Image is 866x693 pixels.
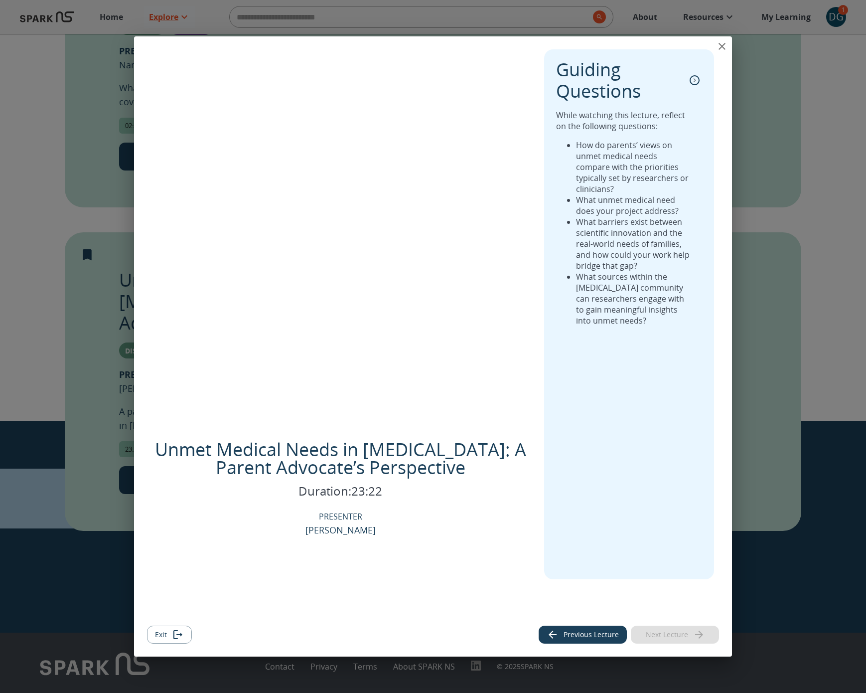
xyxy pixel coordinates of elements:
[556,59,679,102] p: Guiding Questions
[147,626,192,644] button: Exit
[712,36,732,56] button: close
[576,216,692,271] li: What barriers exist between scientific innovation and the real-world needs of families, and how c...
[556,110,692,132] p: While watching this lecture, reflect on the following questions:
[576,271,692,326] li: What sources within the [MEDICAL_DATA] community can researchers engage with to gain meaningful i...
[576,194,692,216] li: What unmet medical need does your project address?
[539,626,627,644] button: Previous lecture
[319,511,362,522] p: PRESENTER
[305,523,376,537] p: [PERSON_NAME]
[687,73,702,88] button: collapse
[298,483,382,499] p: Duration: 23:22
[576,140,692,194] li: How do parents’ views on unmet medical needs compare with the priorities typically set by researc...
[147,441,534,477] p: Unmet Medical Needs in [MEDICAL_DATA]: A Parent Advocate’s Perspective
